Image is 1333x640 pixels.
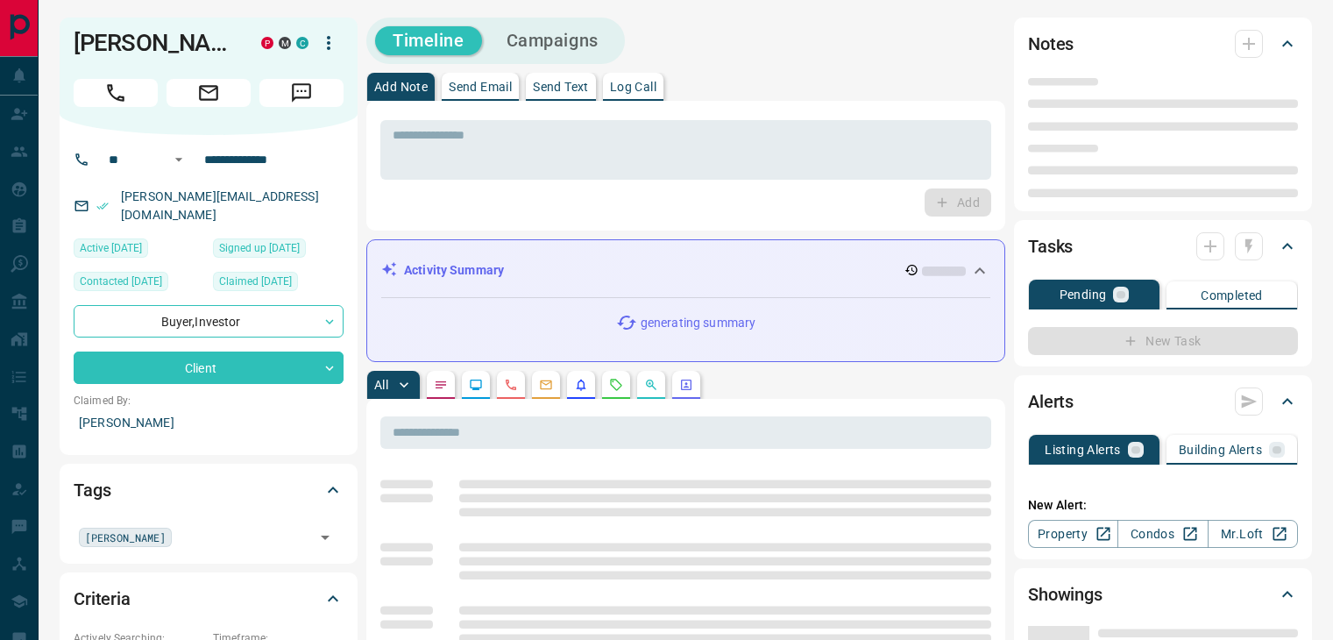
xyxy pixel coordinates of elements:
[74,409,344,437] p: [PERSON_NAME]
[296,37,308,49] div: condos.ca
[74,585,131,613] h2: Criteria
[167,79,251,107] span: Email
[434,378,448,392] svg: Notes
[1179,444,1262,456] p: Building Alerts
[1060,288,1107,301] p: Pending
[644,378,658,392] svg: Opportunities
[609,378,623,392] svg: Requests
[1028,496,1298,515] p: New Alert:
[80,239,142,257] span: Active [DATE]
[1045,444,1121,456] p: Listing Alerts
[449,81,512,93] p: Send Email
[533,81,589,93] p: Send Text
[261,37,273,49] div: property.ca
[259,79,344,107] span: Message
[504,378,518,392] svg: Calls
[1117,520,1208,548] a: Condos
[1028,23,1298,65] div: Notes
[74,272,204,296] div: Wed Aug 06 2025
[213,272,344,296] div: Thu Jan 04 2018
[381,254,990,287] div: Activity Summary
[1028,225,1298,267] div: Tasks
[489,26,616,55] button: Campaigns
[121,189,319,222] a: [PERSON_NAME][EMAIL_ADDRESS][DOMAIN_NAME]
[80,273,162,290] span: Contacted [DATE]
[574,378,588,392] svg: Listing Alerts
[375,26,482,55] button: Timeline
[219,273,292,290] span: Claimed [DATE]
[1028,573,1298,615] div: Showings
[404,261,504,280] p: Activity Summary
[1028,580,1103,608] h2: Showings
[1028,30,1074,58] h2: Notes
[1028,232,1073,260] h2: Tasks
[74,29,235,57] h1: [PERSON_NAME]
[74,352,344,384] div: Client
[641,314,755,332] p: generating summary
[74,238,204,263] div: Fri Aug 15 2025
[374,81,428,93] p: Add Note
[610,81,656,93] p: Log Call
[85,529,166,546] span: [PERSON_NAME]
[74,476,110,504] h2: Tags
[96,200,109,212] svg: Email Verified
[279,37,291,49] div: mrloft.ca
[219,239,300,257] span: Signed up [DATE]
[168,149,189,170] button: Open
[374,379,388,391] p: All
[1201,289,1263,302] p: Completed
[1028,388,1074,416] h2: Alerts
[74,305,344,338] div: Buyer , Investor
[213,238,344,263] div: Wed May 24 2017
[74,79,158,107] span: Call
[313,525,337,550] button: Open
[1028,520,1118,548] a: Property
[679,378,693,392] svg: Agent Actions
[74,578,344,620] div: Criteria
[74,469,344,511] div: Tags
[539,378,553,392] svg: Emails
[469,378,483,392] svg: Lead Browsing Activity
[1028,380,1298,423] div: Alerts
[74,393,344,409] p: Claimed By:
[1208,520,1298,548] a: Mr.Loft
